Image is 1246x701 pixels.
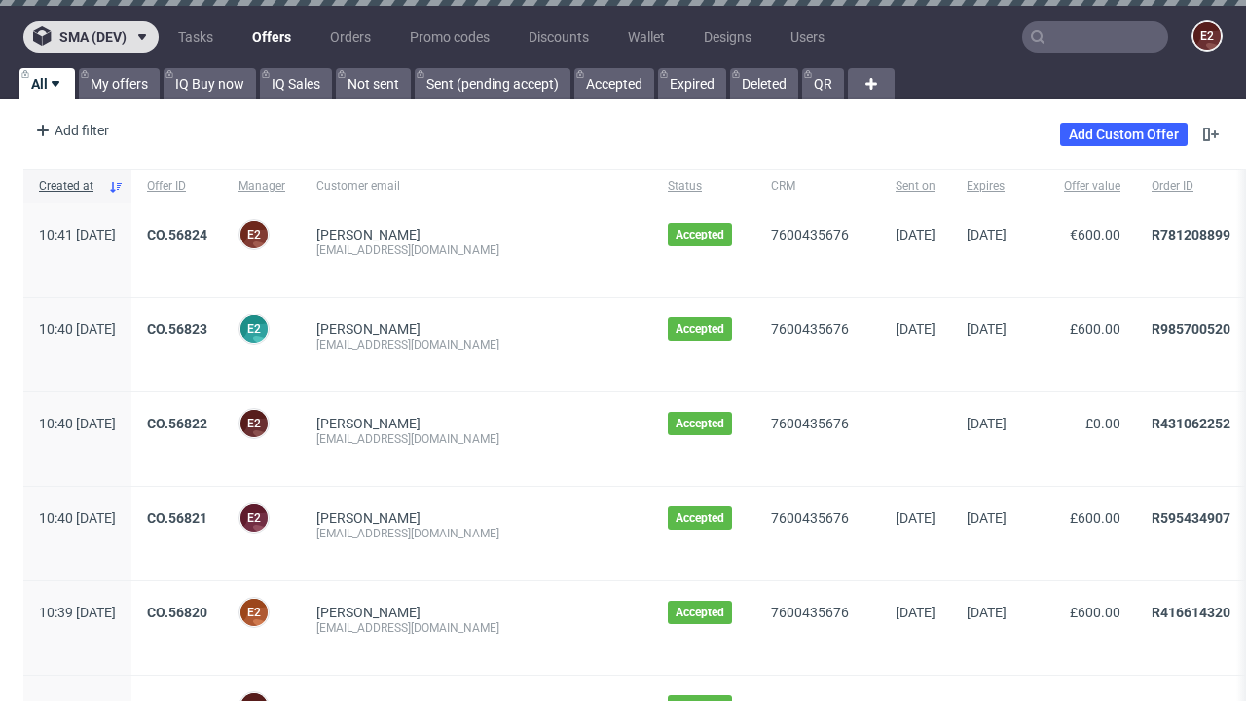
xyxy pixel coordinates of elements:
a: Promo codes [398,21,501,53]
a: 7600435676 [771,510,849,526]
span: 10:41 [DATE] [39,227,116,242]
span: CRM [771,178,864,195]
div: [EMAIL_ADDRESS][DOMAIN_NAME] [316,431,637,447]
figcaption: e2 [1193,22,1221,50]
span: [DATE] [967,605,1007,620]
a: IQ Buy now [164,68,256,99]
a: CO.56820 [147,605,207,620]
span: Accepted [676,227,724,242]
figcaption: e2 [240,599,268,626]
figcaption: e2 [240,315,268,343]
span: Customer email [316,178,637,195]
a: Accepted [574,68,654,99]
a: CO.56824 [147,227,207,242]
span: Accepted [676,321,724,337]
a: QR [802,68,844,99]
a: R416614320 [1152,605,1230,620]
span: Expires [967,178,1007,195]
span: £600.00 [1070,510,1120,526]
a: R595434907 [1152,510,1230,526]
span: 10:40 [DATE] [39,321,116,337]
span: [DATE] [896,510,935,526]
span: €600.00 [1070,227,1120,242]
a: Add Custom Offer [1060,123,1188,146]
span: Offer value [1038,178,1120,195]
a: CO.56822 [147,416,207,431]
span: 10:40 [DATE] [39,510,116,526]
span: Offer ID [147,178,207,195]
span: Status [668,178,740,195]
a: All [19,68,75,99]
span: - [896,416,935,462]
span: Accepted [676,605,724,620]
span: £600.00 [1070,605,1120,620]
div: [EMAIL_ADDRESS][DOMAIN_NAME] [316,620,637,636]
a: [PERSON_NAME] [316,416,421,431]
span: £600.00 [1070,321,1120,337]
span: Sent on [896,178,935,195]
a: R781208899 [1152,227,1230,242]
a: [PERSON_NAME] [316,605,421,620]
div: [EMAIL_ADDRESS][DOMAIN_NAME] [316,526,637,541]
span: £0.00 [1085,416,1120,431]
a: Not sent [336,68,411,99]
a: Offers [240,21,303,53]
a: Discounts [517,21,601,53]
a: Orders [318,21,383,53]
span: [DATE] [896,227,935,242]
span: 10:40 [DATE] [39,416,116,431]
a: Expired [658,68,726,99]
span: Manager [238,178,285,195]
a: [PERSON_NAME] [316,321,421,337]
a: Sent (pending accept) [415,68,570,99]
a: R431062252 [1152,416,1230,431]
a: My offers [79,68,160,99]
a: Tasks [166,21,225,53]
a: CO.56821 [147,510,207,526]
span: [DATE] [967,416,1007,431]
a: Users [779,21,836,53]
a: IQ Sales [260,68,332,99]
span: [DATE] [967,227,1007,242]
a: [PERSON_NAME] [316,510,421,526]
a: 7600435676 [771,321,849,337]
a: R985700520 [1152,321,1230,337]
a: Wallet [616,21,677,53]
span: [DATE] [896,321,935,337]
div: [EMAIL_ADDRESS][DOMAIN_NAME] [316,337,637,352]
a: CO.56823 [147,321,207,337]
figcaption: e2 [240,410,268,437]
a: [PERSON_NAME] [316,227,421,242]
div: Add filter [27,115,113,146]
figcaption: e2 [240,221,268,248]
a: Deleted [730,68,798,99]
span: [DATE] [967,321,1007,337]
figcaption: e2 [240,504,268,532]
span: 10:39 [DATE] [39,605,116,620]
span: Accepted [676,416,724,431]
a: 7600435676 [771,416,849,431]
span: Accepted [676,510,724,526]
a: 7600435676 [771,227,849,242]
span: [DATE] [967,510,1007,526]
div: [EMAIL_ADDRESS][DOMAIN_NAME] [316,242,637,258]
a: Designs [692,21,763,53]
span: [DATE] [896,605,935,620]
span: sma (dev) [59,30,127,44]
a: 7600435676 [771,605,849,620]
span: Created at [39,178,100,195]
button: sma (dev) [23,21,159,53]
